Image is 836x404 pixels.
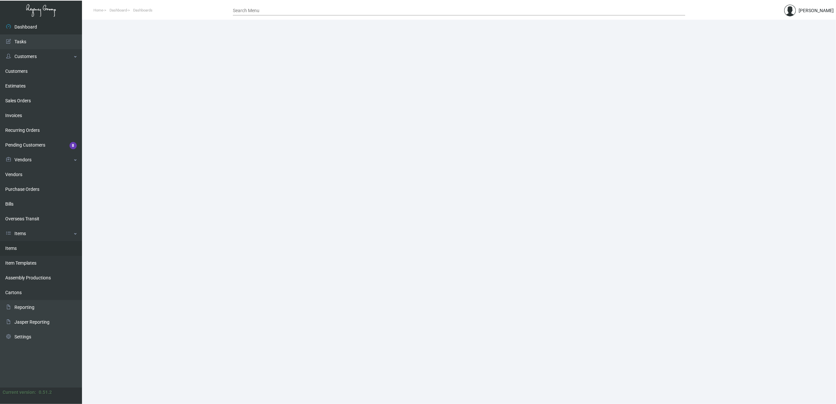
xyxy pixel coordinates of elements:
span: Dashboards [133,8,153,12]
div: Current version: [3,389,36,396]
span: Home [93,8,103,12]
span: Dashboard [110,8,127,12]
div: [PERSON_NAME] [799,7,834,14]
img: admin@bootstrapmaster.com [784,5,796,16]
div: 0.51.2 [39,389,52,396]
